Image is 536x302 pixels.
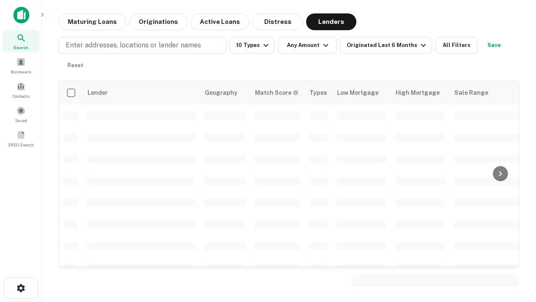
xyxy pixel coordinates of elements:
h6: Match Score [255,88,297,97]
button: Any Amount [278,37,337,54]
th: Types [304,81,332,104]
span: Borrowers [11,68,31,75]
button: Distress [253,13,303,30]
img: capitalize-icon.png [13,7,29,23]
div: Low Mortgage [337,88,379,98]
button: Active Loans [191,13,249,30]
span: SREO Search [8,141,34,148]
span: Search [13,44,28,51]
div: Types [309,88,327,98]
button: Save your search to get updates of matches that match your search criteria. [481,37,508,54]
button: Lenders [306,13,356,30]
a: Saved [3,103,39,125]
th: High Mortgage [391,81,449,104]
span: Contacts [13,93,29,99]
button: Reset [62,57,89,74]
div: Lender [88,88,108,98]
button: All Filters [435,37,477,54]
div: Geography [205,88,237,98]
button: Originated Last 6 Months [340,37,432,54]
div: Capitalize uses an advanced AI algorithm to match your search with the best lender. The match sco... [255,88,299,97]
th: Lender [82,81,200,104]
a: Contacts [3,78,39,101]
a: Borrowers [3,54,39,77]
div: High Mortgage [396,88,440,98]
th: Sale Range [449,81,525,104]
p: Enter addresses, locations or lender names [66,40,201,50]
th: Low Mortgage [332,81,391,104]
div: Originated Last 6 Months [347,40,428,50]
div: Sale Range [454,88,488,98]
a: SREO Search [3,127,39,150]
th: Geography [200,81,250,104]
iframe: Chat Widget [494,208,536,248]
a: Search [3,30,39,52]
button: Originations [129,13,187,30]
button: Maturing Loans [59,13,126,30]
button: 10 Types [229,37,275,54]
button: Enter addresses, locations or lender names [59,37,226,54]
th: Capitalize uses an advanced AI algorithm to match your search with the best lender. The match sco... [250,81,304,104]
span: Saved [15,117,27,124]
